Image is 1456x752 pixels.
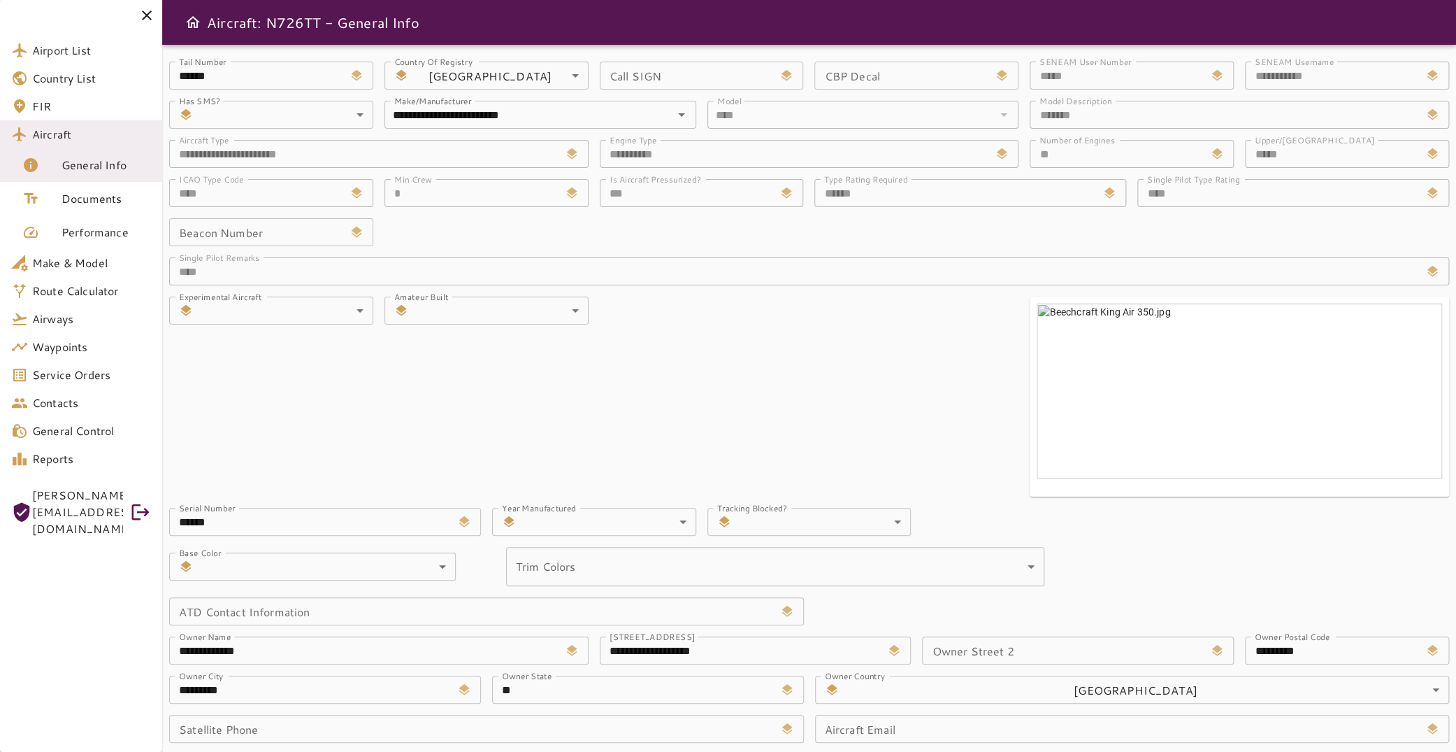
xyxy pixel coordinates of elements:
span: FIR [32,98,151,115]
label: Tracking Blocked? [717,502,787,513]
label: [STREET_ADDRESS] [610,630,695,642]
span: Make & Model [32,255,151,271]
div: ​ [521,508,696,536]
label: Make/Manufacturer [394,94,472,106]
span: Airways [32,311,151,327]
div: ​ [414,297,589,325]
label: Owner State [502,669,552,681]
div: ​ [199,101,373,129]
span: Service Orders [32,367,151,383]
label: SENEAM Username [1255,55,1334,67]
span: Country List [32,70,151,87]
label: Tail Number [179,55,226,67]
div: [GEOGRAPHIC_DATA] [844,676,1450,704]
label: Amateur Built [394,290,448,302]
span: [PERSON_NAME][EMAIL_ADDRESS][DOMAIN_NAME] [32,487,123,537]
label: ICAO Type Code [179,173,244,185]
label: Aircraft Type [179,134,229,146]
div: [GEOGRAPHIC_DATA] [414,62,589,90]
label: Year Manufactured [502,502,576,513]
label: Single Pilot Remarks [179,251,260,263]
div: ​ [506,547,1045,586]
span: Airport List [32,42,151,59]
span: Route Calculator [32,283,151,299]
label: Model [717,94,742,106]
label: Model Description [1039,94,1111,106]
span: Waypoints [32,339,151,355]
div: ​ [199,553,456,581]
h6: Aircraft: N726TT - General Info [207,11,419,34]
span: Performance [62,224,151,241]
label: Country Of Registry [394,55,473,67]
label: Is Aircraft Pressurized? [610,173,701,185]
label: Serial Number [179,502,236,513]
img: Beechcraft King Air 350.jpg [1037,304,1442,478]
label: Owner Postal Code [1255,630,1330,642]
button: Open drawer [179,8,207,36]
label: Owner Country [825,669,884,681]
label: Single Pilot Type Rating [1147,173,1239,185]
span: Aircraft [32,126,151,143]
label: Min Crew [394,173,432,185]
div: ​ [737,508,911,536]
span: General Info [62,157,151,173]
span: General Control [32,423,151,439]
label: Experimental Aircraft [179,290,262,302]
span: Reports [32,451,151,467]
label: Has SMS? [179,94,220,106]
label: Type Rating Required [824,173,907,185]
label: Owner Name [179,630,231,642]
label: Engine Type [610,134,657,146]
span: Contacts [32,395,151,411]
button: Open [672,105,691,125]
label: SENEAM User Number [1039,55,1132,67]
label: Number of Engines [1039,134,1115,146]
span: Documents [62,190,151,207]
label: Owner City [179,669,223,681]
div: ​ [199,297,373,325]
label: Upper/[GEOGRAPHIC_DATA] [1255,134,1374,146]
label: Base Color [179,546,221,558]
